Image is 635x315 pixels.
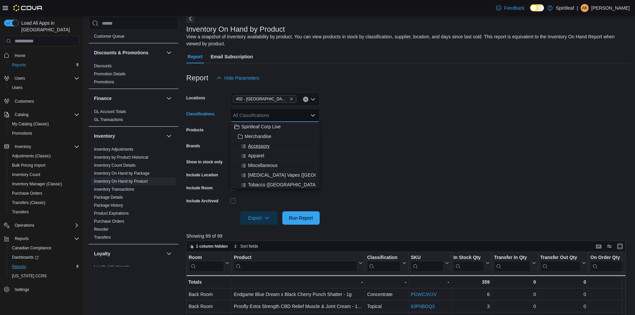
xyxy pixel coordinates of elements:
[556,4,574,12] p: Spiritleaf
[186,127,204,133] label: Products
[89,108,178,126] div: Finance
[186,185,213,191] label: Include Room
[15,99,34,104] span: Customers
[189,290,229,298] div: Back Room
[19,20,79,33] span: Load All Apps in [GEOGRAPHIC_DATA]
[1,110,82,119] button: Catalog
[188,50,203,63] span: Report
[9,61,79,69] span: Reports
[234,255,363,272] button: Product
[540,255,586,272] button: Transfer Out Qty
[12,97,37,105] a: Customers
[94,219,124,224] a: Purchase Orders
[494,255,531,261] div: Transfer In Qty
[94,163,136,168] span: Inventory Count Details
[367,255,401,272] div: Classification
[248,181,318,188] span: Tobacco ([GEOGRAPHIC_DATA])
[94,195,123,200] a: Package Details
[12,235,31,243] button: Reports
[7,253,82,262] a: Dashboards
[94,109,126,114] a: GL Account Totals
[230,180,320,190] button: Tobacco ([GEOGRAPHIC_DATA])
[590,255,624,272] div: On Order Qty
[12,286,32,294] a: Settings
[94,34,124,39] a: Customer Queue
[94,264,130,270] span: Loyalty Adjustments
[94,171,150,176] a: Inventory On Hand by Package
[9,208,79,216] span: Transfers
[7,83,82,92] button: Users
[310,113,316,118] button: Close list of options
[241,123,281,130] span: Spiritleaf Corp Live
[1,74,82,83] button: Users
[236,96,288,102] span: 402 - [GEOGRAPHIC_DATA] ([GEOGRAPHIC_DATA])
[9,253,79,261] span: Dashboards
[303,97,308,102] button: Clear input
[94,72,126,76] a: Promotion Details
[188,278,229,286] div: Totals
[7,189,82,198] button: Purchase Orders
[12,255,39,260] span: Dashboards
[94,155,148,160] span: Inventory by Product Historical
[7,60,82,70] button: Reports
[94,147,133,152] a: Inventory Adjustments
[189,255,224,272] div: Room
[94,235,111,240] a: Transfers
[9,161,79,169] span: Bulk Pricing Import
[186,233,630,239] p: Showing 99 of 99
[94,95,164,102] button: Finance
[94,64,112,68] a: Discounts
[1,234,82,243] button: Reports
[230,170,320,180] button: [MEDICAL_DATA] Vapes ([GEOGRAPHIC_DATA])
[12,181,62,187] span: Inventory Manager (Classic)
[9,129,35,137] a: Promotions
[7,129,82,138] button: Promotions
[289,215,313,221] span: Run Report
[94,179,148,184] a: Inventory On Hand by Product
[196,244,228,249] span: 1 column hidden
[15,287,29,292] span: Settings
[189,255,224,261] div: Room
[165,94,173,102] button: Finance
[12,221,79,229] span: Operations
[13,5,43,11] img: Cova
[94,203,123,208] a: Package History
[12,191,42,196] span: Purchase Orders
[4,48,79,312] nav: Complex example
[12,74,28,82] button: Users
[540,290,586,298] div: 0
[590,255,629,272] button: On Order Qty
[94,227,108,232] span: Reorder
[494,278,536,286] div: 0
[15,223,34,228] span: Operations
[94,250,110,257] h3: Loyalty
[590,290,629,298] div: 0
[186,143,200,149] label: Brands
[94,95,112,102] h3: Finance
[289,97,293,101] button: Remove 402 - Polo Park (Winnipeg) from selection in this group
[9,189,79,197] span: Purchase Orders
[7,262,82,271] button: Reports
[590,278,629,286] div: 0
[12,264,26,269] span: Reports
[453,290,490,298] div: 6
[230,132,320,141] button: Merchandise
[9,120,79,128] span: My Catalog (Classic)
[12,85,22,90] span: Users
[186,95,205,101] label: Locations
[12,74,79,82] span: Users
[453,302,490,310] div: 3
[12,221,37,229] button: Operations
[234,255,357,261] div: Product
[494,255,536,272] button: Transfer In Qty
[411,255,444,272] div: SKU URL
[367,255,401,261] div: Classification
